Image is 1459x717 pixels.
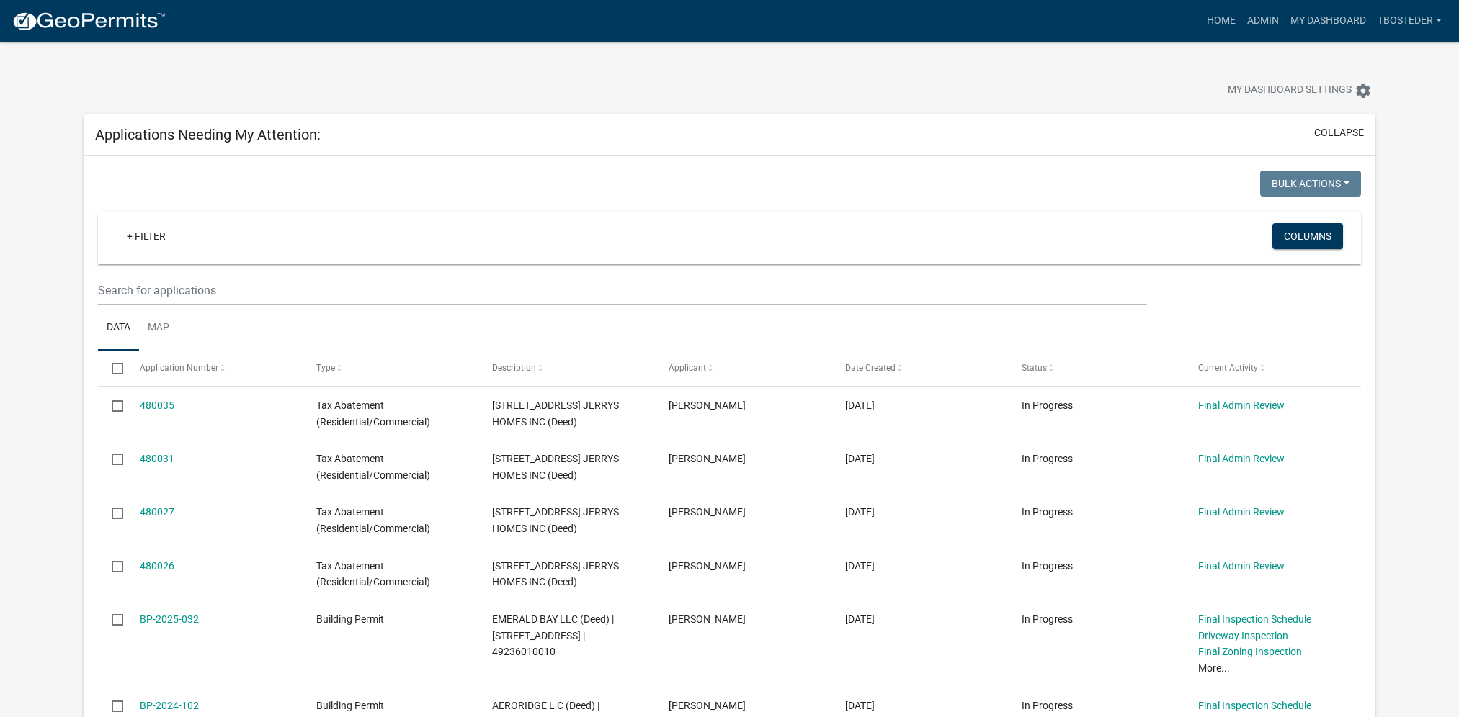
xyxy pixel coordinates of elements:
datatable-header-cell: Select [98,351,125,385]
datatable-header-cell: Applicant [655,351,831,385]
a: Data [98,305,139,351]
span: Tax Abatement (Residential/Commercial) [316,453,430,481]
a: Home [1201,7,1241,35]
a: Final Inspection Schedule [1198,613,1311,625]
datatable-header-cell: Application Number [126,351,303,385]
span: 09/17/2025 [845,453,875,464]
button: My Dashboard Settingssettings [1216,76,1383,104]
span: My Dashboard Settings [1228,82,1352,99]
span: In Progress [1022,613,1073,625]
a: 480026 [140,560,174,572]
span: Tax Abatement (Residential/Commercial) [316,560,430,588]
span: Building Permit [316,700,384,711]
a: My Dashboard [1285,7,1372,35]
span: adam [669,453,746,464]
span: adam [669,560,746,572]
span: In Progress [1022,560,1073,572]
span: Tax Abatement (Residential/Commercial) [316,506,430,534]
span: 09/17/2025 [845,506,875,518]
button: collapse [1314,125,1364,140]
datatable-header-cell: Type [302,351,478,385]
a: BP-2024-102 [140,700,199,711]
a: Final Admin Review [1198,560,1285,572]
a: Final Zoning Inspection [1198,646,1302,657]
span: 09/17/2025 [845,400,875,411]
input: Search for applications [98,276,1146,305]
datatable-header-cell: Description [478,351,655,385]
datatable-header-cell: Current Activity [1184,351,1360,385]
span: 307 N 19TH ST JERRYS HOMES INC (Deed) [492,560,619,588]
a: Final Inspection Schedule [1198,700,1311,711]
span: Status [1022,363,1047,373]
button: Columns [1272,223,1343,249]
span: In Progress [1022,400,1073,411]
span: Tax Abatement (Residential/Commercial) [316,400,430,428]
a: Admin [1241,7,1285,35]
span: adam [669,506,746,518]
span: adam [669,400,746,411]
a: More... [1198,662,1230,674]
span: 311 N 19TH ST JERRYS HOMES INC (Deed) [492,506,619,534]
i: settings [1355,82,1372,99]
a: BP-2025-032 [140,613,199,625]
span: 305 N 19TH ST JERRYS HOMES INC (Deed) [492,400,619,428]
a: 480035 [140,400,174,411]
datatable-header-cell: Status [1008,351,1184,385]
span: 313 N 19TH ST JERRYS HOMES INC (Deed) [492,453,619,481]
span: Building Permit [316,613,384,625]
button: Bulk Actions [1260,171,1361,197]
h5: Applications Needing My Attention: [95,126,321,143]
span: Angie Steigerwald [669,613,746,625]
span: In Progress [1022,506,1073,518]
a: Final Admin Review [1198,453,1285,464]
span: In Progress [1022,700,1073,711]
a: + Filter [115,223,177,249]
span: Current Activity [1198,363,1258,373]
span: In Progress [1022,453,1073,464]
span: 01/14/2025 [845,613,875,625]
a: Final Admin Review [1198,400,1285,411]
span: tyler [669,700,746,711]
a: Map [139,305,178,351]
a: 480027 [140,506,174,518]
span: 09/17/2025 [845,560,875,572]
span: 07/31/2024 [845,700,875,711]
a: tbosteder [1372,7,1447,35]
span: Type [316,363,335,373]
span: Application Number [140,363,218,373]
a: 480031 [140,453,174,464]
span: Date Created [845,363,896,373]
span: Description [492,363,536,373]
span: Applicant [669,363,706,373]
span: EMERALD BAY LLC (Deed) | 2103 N JEFFERSON WAY | 49236010010 [492,613,614,658]
a: Driveway Inspection [1198,630,1288,641]
a: Final Admin Review [1198,506,1285,518]
datatable-header-cell: Date Created [831,351,1008,385]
